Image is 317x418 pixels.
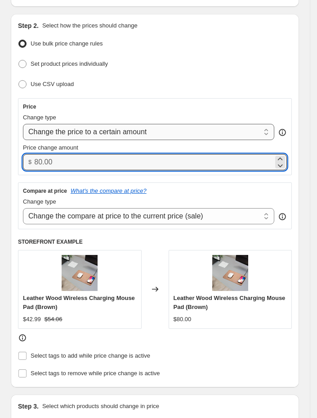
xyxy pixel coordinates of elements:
[23,144,78,151] span: Price change amount
[23,114,56,121] span: Change type
[278,212,287,221] div: help
[174,295,286,310] span: Leather Wood Wireless Charging Mouse Pad (Brown)
[212,255,248,291] img: background-editor_output_5f393db7-05fd-4c5a-adf5-e7f78f3adf35_80x.png
[23,103,36,110] h3: Price
[34,154,273,170] input: 80.00
[31,370,160,377] span: Select tags to remove while price change is active
[31,81,74,87] span: Use CSV upload
[62,255,98,291] img: background-editor_output_5f393db7-05fd-4c5a-adf5-e7f78f3adf35_80x.png
[42,402,159,411] p: Select which products should change in price
[23,187,67,195] h3: Compare at price
[23,295,135,310] span: Leather Wood Wireless Charging Mouse Pad (Brown)
[18,402,39,411] h2: Step 3.
[71,187,147,194] button: What's the compare at price?
[174,315,192,324] div: $80.00
[31,352,150,359] span: Select tags to add while price change is active
[31,40,103,47] span: Use bulk price change rules
[23,198,56,205] span: Change type
[42,21,138,30] p: Select how the prices should change
[31,60,108,67] span: Set product prices individually
[18,21,39,30] h2: Step 2.
[45,315,63,324] strike: $54.06
[28,159,31,165] span: $
[23,315,41,324] div: $42.99
[18,238,292,245] h6: STOREFRONT EXAMPLE
[278,128,287,137] div: help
